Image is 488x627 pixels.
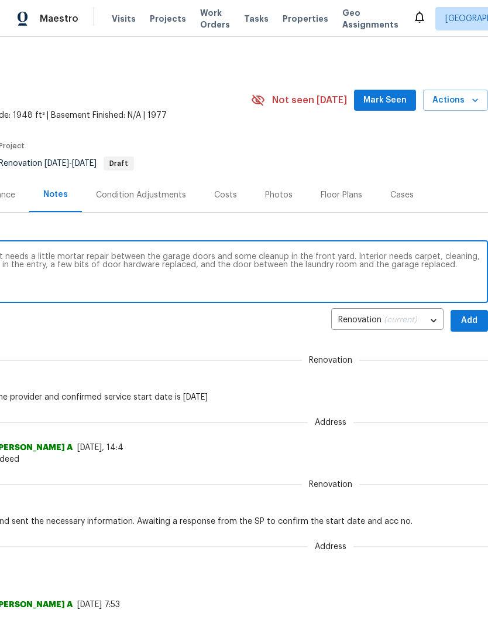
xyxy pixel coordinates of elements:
[331,306,444,335] div: Renovation (current)
[40,13,78,25] span: Maestro
[214,189,237,201] div: Costs
[72,159,97,168] span: [DATE]
[342,7,398,30] span: Geo Assignments
[302,355,359,366] span: Renovation
[451,310,488,332] button: Add
[308,417,353,428] span: Address
[302,479,359,490] span: Renovation
[265,189,293,201] div: Photos
[43,189,68,200] div: Notes
[321,189,362,201] div: Floor Plans
[105,160,133,167] span: Draft
[112,13,136,25] span: Visits
[308,541,353,553] span: Address
[44,159,69,168] span: [DATE]
[150,13,186,25] span: Projects
[423,90,488,111] button: Actions
[283,13,328,25] span: Properties
[460,313,479,328] span: Add
[390,189,414,201] div: Cases
[77,444,123,452] span: [DATE], 14:4
[96,189,186,201] div: Condition Adjustments
[244,15,269,23] span: Tasks
[200,7,230,30] span: Work Orders
[432,93,479,108] span: Actions
[354,90,416,111] button: Mark Seen
[272,94,347,106] span: Not seen [DATE]
[363,93,407,108] span: Mark Seen
[77,601,120,609] span: [DATE] 7:53
[44,159,97,168] span: -
[384,316,417,324] span: (current)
